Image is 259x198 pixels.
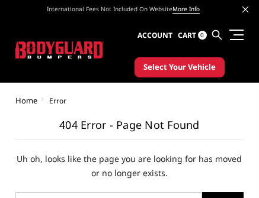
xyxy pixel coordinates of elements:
[15,152,244,180] p: Uh oh, looks like the page you are looking for has moved or no longer exists.
[15,119,244,140] h1: 404 Error - Page not found
[49,96,66,106] span: Error
[198,31,207,40] span: 0
[15,95,37,106] a: Home
[143,61,216,73] span: Select Your Vehicle
[138,30,172,40] span: Account
[15,41,104,59] img: BODYGUARD BUMPERS
[172,5,200,14] a: More Info
[135,57,225,77] button: Select Your Vehicle
[178,20,207,51] a: Cart 0
[138,20,172,51] a: Account
[178,30,196,40] span: Cart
